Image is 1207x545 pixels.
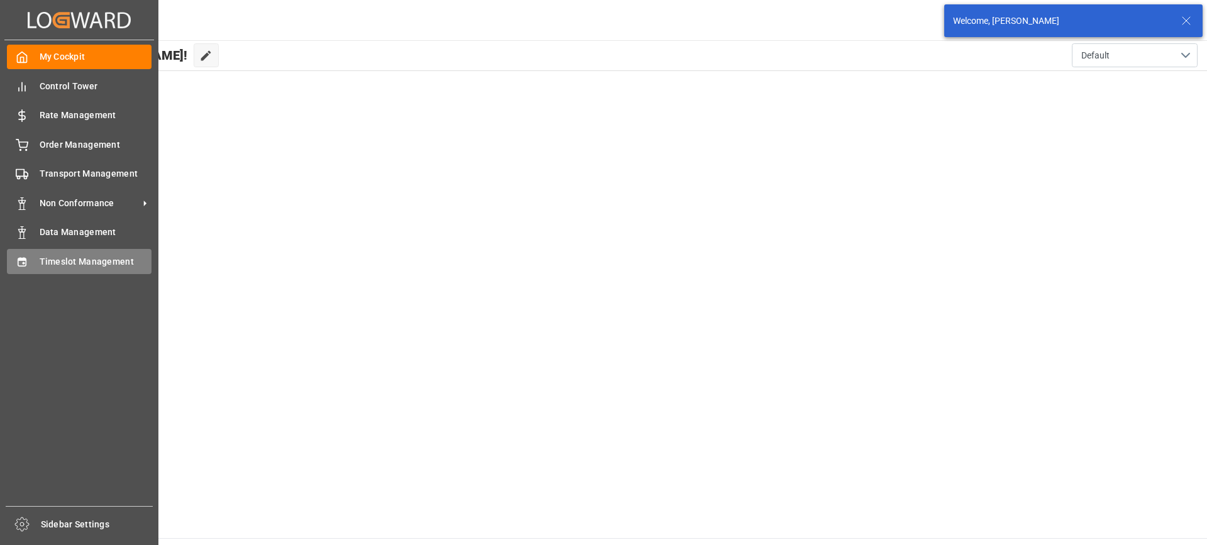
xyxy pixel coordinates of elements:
[7,220,152,245] a: Data Management
[40,226,152,239] span: Data Management
[40,50,152,63] span: My Cockpit
[40,255,152,268] span: Timeslot Management
[7,103,152,128] a: Rate Management
[40,197,139,210] span: Non Conformance
[7,74,152,98] a: Control Tower
[41,518,153,531] span: Sidebar Settings
[1081,49,1110,62] span: Default
[7,249,152,273] a: Timeslot Management
[7,132,152,157] a: Order Management
[1072,43,1198,67] button: open menu
[40,80,152,93] span: Control Tower
[40,138,152,151] span: Order Management
[7,162,152,186] a: Transport Management
[953,14,1169,28] div: Welcome, [PERSON_NAME]
[52,43,187,67] span: Hello [PERSON_NAME]!
[40,167,152,180] span: Transport Management
[7,45,152,69] a: My Cockpit
[40,109,152,122] span: Rate Management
